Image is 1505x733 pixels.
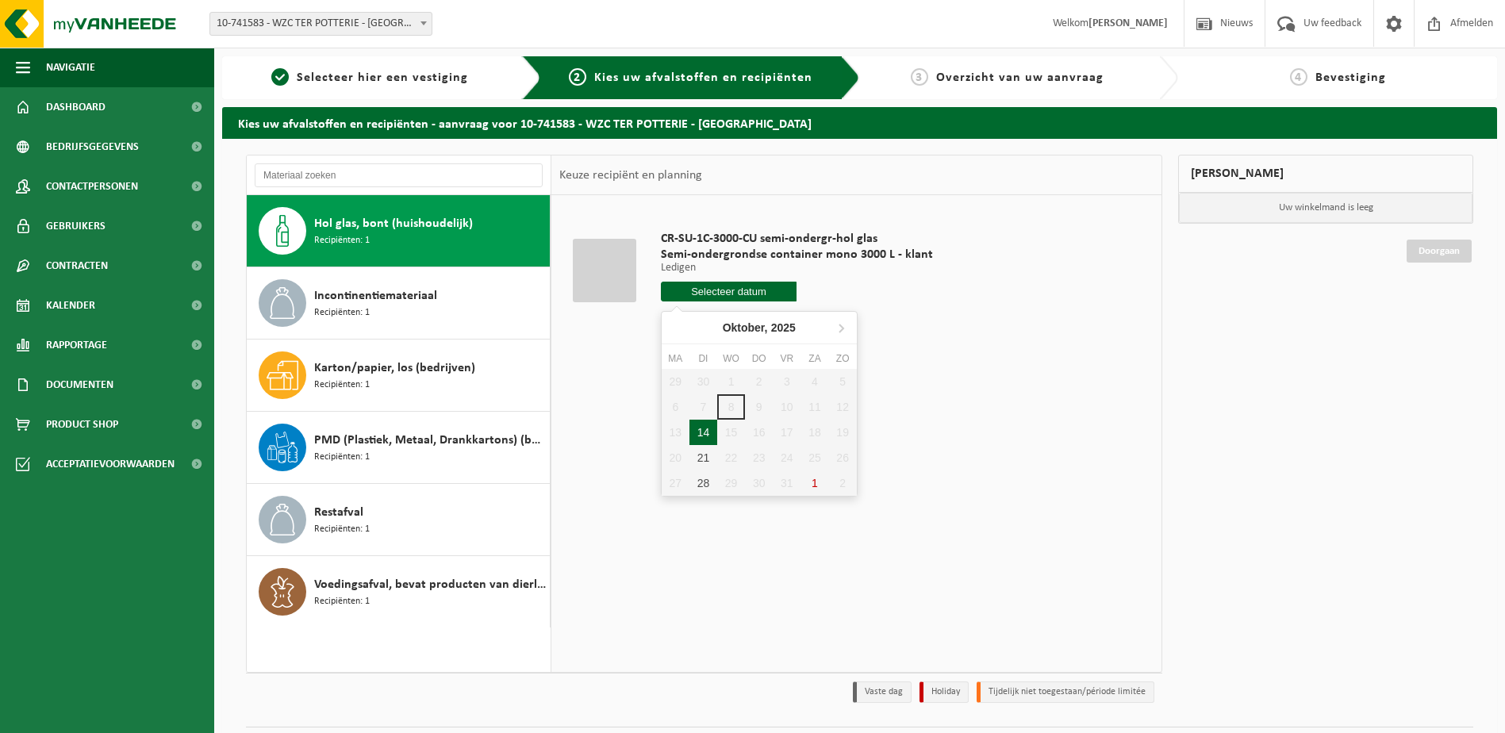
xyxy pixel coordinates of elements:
span: Recipiënten: 1 [314,378,370,393]
span: Recipiënten: 1 [314,450,370,465]
span: Selecteer hier een vestiging [297,71,468,84]
span: Documenten [46,365,113,405]
a: 1Selecteer hier een vestiging [230,68,509,87]
strong: [PERSON_NAME] [1088,17,1168,29]
span: Bedrijfsgegevens [46,127,139,167]
span: Contracten [46,246,108,286]
a: Doorgaan [1407,240,1472,263]
div: di [689,351,717,366]
div: vr [773,351,800,366]
div: 21 [689,445,717,470]
input: Materiaal zoeken [255,163,543,187]
div: [PERSON_NAME] [1178,155,1473,193]
div: ma [662,351,689,366]
span: Overzicht van uw aanvraag [936,71,1104,84]
button: Restafval Recipiënten: 1 [247,484,551,556]
span: Recipiënten: 1 [314,594,370,609]
span: Bevestiging [1315,71,1386,84]
span: CR-SU-1C-3000-CU semi-ondergr-hol glas [661,231,933,247]
div: Oktober, [716,315,802,340]
span: Voedingsafval, bevat producten van dierlijke oorsprong, onverpakt, categorie 3 [314,575,546,594]
span: PMD (Plastiek, Metaal, Drankkartons) (bedrijven) [314,431,546,450]
div: 28 [689,470,717,496]
button: Incontinentiemateriaal Recipiënten: 1 [247,267,551,340]
span: Dashboard [46,87,106,127]
button: Voedingsafval, bevat producten van dierlijke oorsprong, onverpakt, categorie 3 Recipiënten: 1 [247,556,551,627]
span: Product Shop [46,405,118,444]
span: 3 [911,68,928,86]
span: 10-741583 - WZC TER POTTERIE - BRUGGE [210,13,432,35]
li: Tijdelijk niet toegestaan/période limitée [977,681,1154,703]
div: Keuze recipiënt en planning [551,155,710,195]
li: Holiday [920,681,969,703]
button: Karton/papier, los (bedrijven) Recipiënten: 1 [247,340,551,412]
i: 2025 [771,322,796,333]
span: Kies uw afvalstoffen en recipiënten [594,71,812,84]
span: Incontinentiemateriaal [314,286,437,305]
span: Recipiënten: 1 [314,522,370,537]
p: Uw winkelmand is leeg [1179,193,1472,223]
span: Recipiënten: 1 [314,233,370,248]
span: 2 [569,68,586,86]
span: Restafval [314,503,363,522]
p: Ledigen [661,263,933,274]
span: Semi-ondergrondse container mono 3000 L - klant [661,247,933,263]
button: PMD (Plastiek, Metaal, Drankkartons) (bedrijven) Recipiënten: 1 [247,412,551,484]
span: 10-741583 - WZC TER POTTERIE - BRUGGE [209,12,432,36]
button: Hol glas, bont (huishoudelijk) Recipiënten: 1 [247,195,551,267]
span: Rapportage [46,325,107,365]
input: Selecteer datum [661,282,797,301]
div: do [745,351,773,366]
span: Karton/papier, los (bedrijven) [314,359,475,378]
h2: Kies uw afvalstoffen en recipiënten - aanvraag voor 10-741583 - WZC TER POTTERIE - [GEOGRAPHIC_DATA] [222,107,1497,138]
div: zo [829,351,857,366]
span: Gebruikers [46,206,106,246]
span: Contactpersonen [46,167,138,206]
div: wo [717,351,745,366]
li: Vaste dag [853,681,912,703]
div: 14 [689,420,717,445]
span: Hol glas, bont (huishoudelijk) [314,214,473,233]
div: za [800,351,828,366]
span: Kalender [46,286,95,325]
span: Acceptatievoorwaarden [46,444,175,484]
span: Recipiënten: 1 [314,305,370,320]
span: 4 [1290,68,1307,86]
span: 1 [271,68,289,86]
span: Navigatie [46,48,95,87]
